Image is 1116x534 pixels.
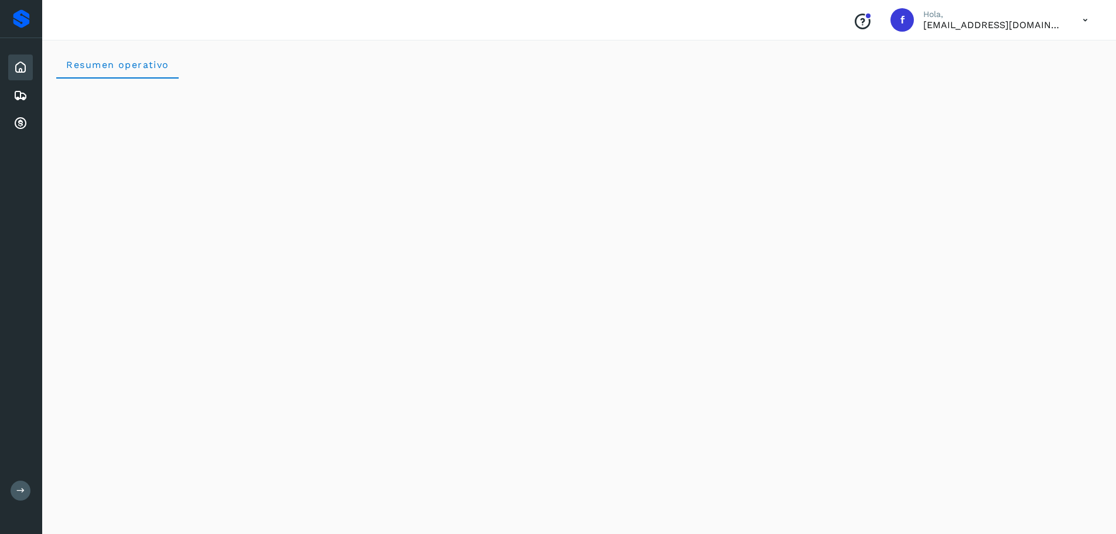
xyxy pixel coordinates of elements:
p: Hola, [923,9,1064,19]
p: facturacion@salgofreight.com [923,19,1064,30]
div: Inicio [8,55,33,80]
div: Cuentas por cobrar [8,111,33,137]
div: Embarques [8,83,33,108]
span: Resumen operativo [66,59,169,70]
